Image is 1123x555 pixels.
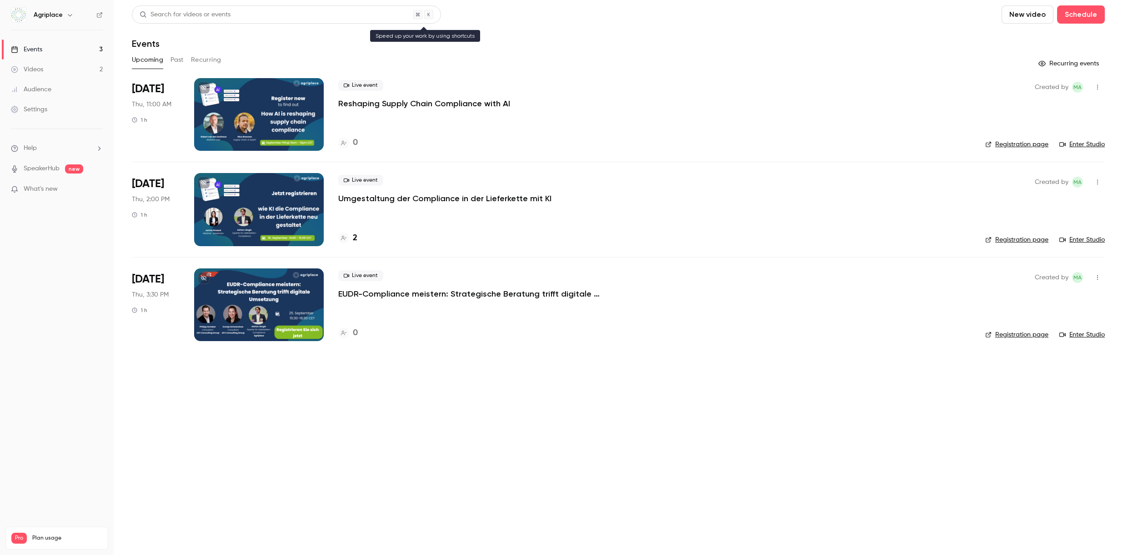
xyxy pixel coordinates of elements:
a: Enter Studio [1059,140,1105,149]
h6: Agriplace [34,10,63,20]
span: What's new [24,184,58,194]
span: MA [1073,272,1082,283]
div: Sep 18 Thu, 2:00 PM (Europe/Amsterdam) [132,173,180,246]
span: Thu, 2:00 PM [132,195,170,204]
div: 1 h [132,211,147,218]
button: New video [1002,5,1053,24]
span: Live event [338,80,383,91]
a: Registration page [985,330,1048,339]
div: Sep 25 Thu, 3:30 PM (Europe/Amsterdam) [132,268,180,341]
a: Registration page [985,140,1048,149]
div: Videos [11,65,43,74]
a: Umgestaltung der Compliance in der Lieferkette mit KI [338,193,551,204]
span: Marketing Agriplace [1072,272,1083,283]
span: Pro [11,533,27,544]
span: new [65,164,83,173]
div: 1 h [132,116,147,124]
button: Upcoming [132,53,163,67]
span: Created by [1035,272,1068,283]
button: Schedule [1057,5,1105,24]
button: Recurring [191,53,221,67]
span: Live event [338,270,383,281]
div: Sep 18 Thu, 11:00 AM (Europe/Amsterdam) [132,78,180,151]
span: Live event [338,175,383,186]
span: Thu, 3:30 PM [132,290,169,299]
a: Registration page [985,235,1048,244]
a: 2 [338,232,357,244]
a: 0 [338,327,358,339]
a: SpeakerHub [24,164,60,173]
div: Settings [11,105,47,114]
span: Thu, 11:00 AM [132,100,171,109]
div: Search for videos or events [140,10,231,20]
span: Created by [1035,82,1068,93]
div: Events [11,45,42,54]
button: Recurring events [1034,56,1105,71]
a: Enter Studio [1059,235,1105,244]
span: Marketing Agriplace [1072,82,1083,93]
span: MA [1073,177,1082,188]
span: MA [1073,82,1082,93]
a: EUDR-Compliance meistern: Strategische Beratung trifft digitale Umsetzung [338,288,611,299]
h4: 0 [353,137,358,149]
img: Agriplace [11,8,26,22]
a: Reshaping Supply Chain Compliance with AI [338,98,510,109]
span: Marketing Agriplace [1072,177,1083,188]
a: 0 [338,137,358,149]
span: Help [24,144,37,153]
span: [DATE] [132,177,164,191]
span: Plan usage [32,535,102,542]
h1: Events [132,38,160,49]
button: Past [170,53,184,67]
div: Audience [11,85,51,94]
span: [DATE] [132,82,164,96]
a: Enter Studio [1059,330,1105,339]
h4: 2 [353,232,357,244]
h4: 0 [353,327,358,339]
span: [DATE] [132,272,164,287]
li: help-dropdown-opener [11,144,103,153]
span: Created by [1035,177,1068,188]
div: 1 h [132,307,147,314]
